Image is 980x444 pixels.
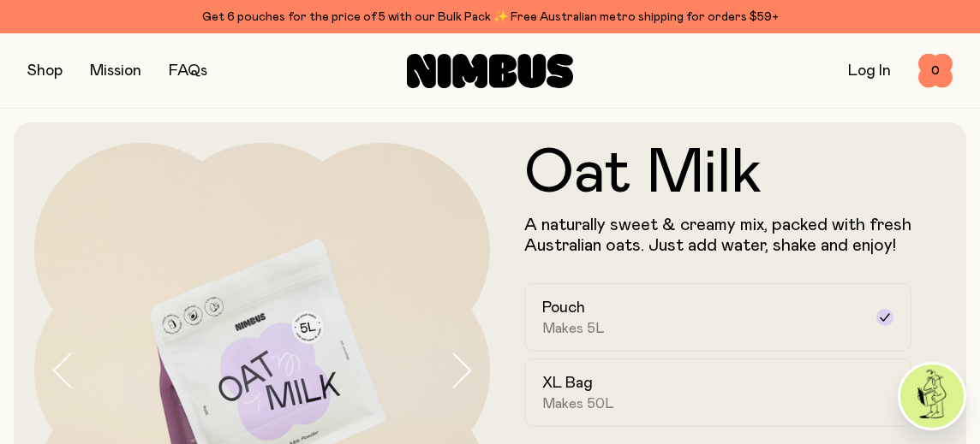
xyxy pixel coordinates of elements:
[918,54,953,88] button: 0
[542,395,614,412] span: Makes 50L
[542,373,593,394] h2: XL Bag
[90,63,141,79] a: Mission
[848,63,891,79] a: Log In
[542,298,585,318] h2: Pouch
[169,63,207,79] a: FAQs
[27,7,953,27] div: Get 6 pouches for the price of 5 with our Bulk Pack ✨ Free Australian metro shipping for orders $59+
[524,143,911,204] h1: Oat Milk
[542,320,605,337] span: Makes 5L
[900,364,964,428] img: agent
[524,215,911,256] p: A naturally sweet & creamy mix, packed with fresh Australian oats. Just add water, shake and enjoy!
